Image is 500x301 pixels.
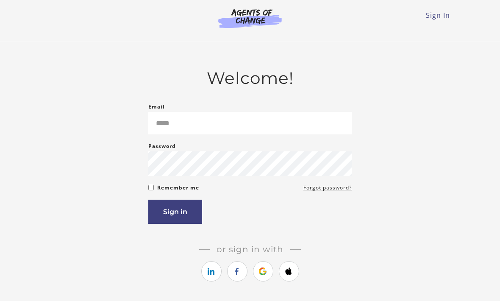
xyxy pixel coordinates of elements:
[253,261,273,281] a: https://courses.thinkific.com/users/auth/google?ss%5Breferral%5D=&ss%5Buser_return_to%5D=&ss%5Bvi...
[148,141,176,151] label: Password
[227,261,247,281] a: https://courses.thinkific.com/users/auth/facebook?ss%5Breferral%5D=&ss%5Buser_return_to%5D=&ss%5B...
[279,261,299,281] a: https://courses.thinkific.com/users/auth/apple?ss%5Breferral%5D=&ss%5Buser_return_to%5D=&ss%5Bvis...
[148,102,165,112] label: Email
[148,200,202,224] button: Sign in
[148,68,352,88] h2: Welcome!
[201,261,222,281] a: https://courses.thinkific.com/users/auth/linkedin?ss%5Breferral%5D=&ss%5Buser_return_to%5D=&ss%5B...
[426,11,450,20] a: Sign In
[157,183,199,193] label: Remember me
[303,183,352,193] a: Forgot password?
[209,8,291,28] img: Agents of Change Logo
[210,244,290,254] span: Or sign in with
